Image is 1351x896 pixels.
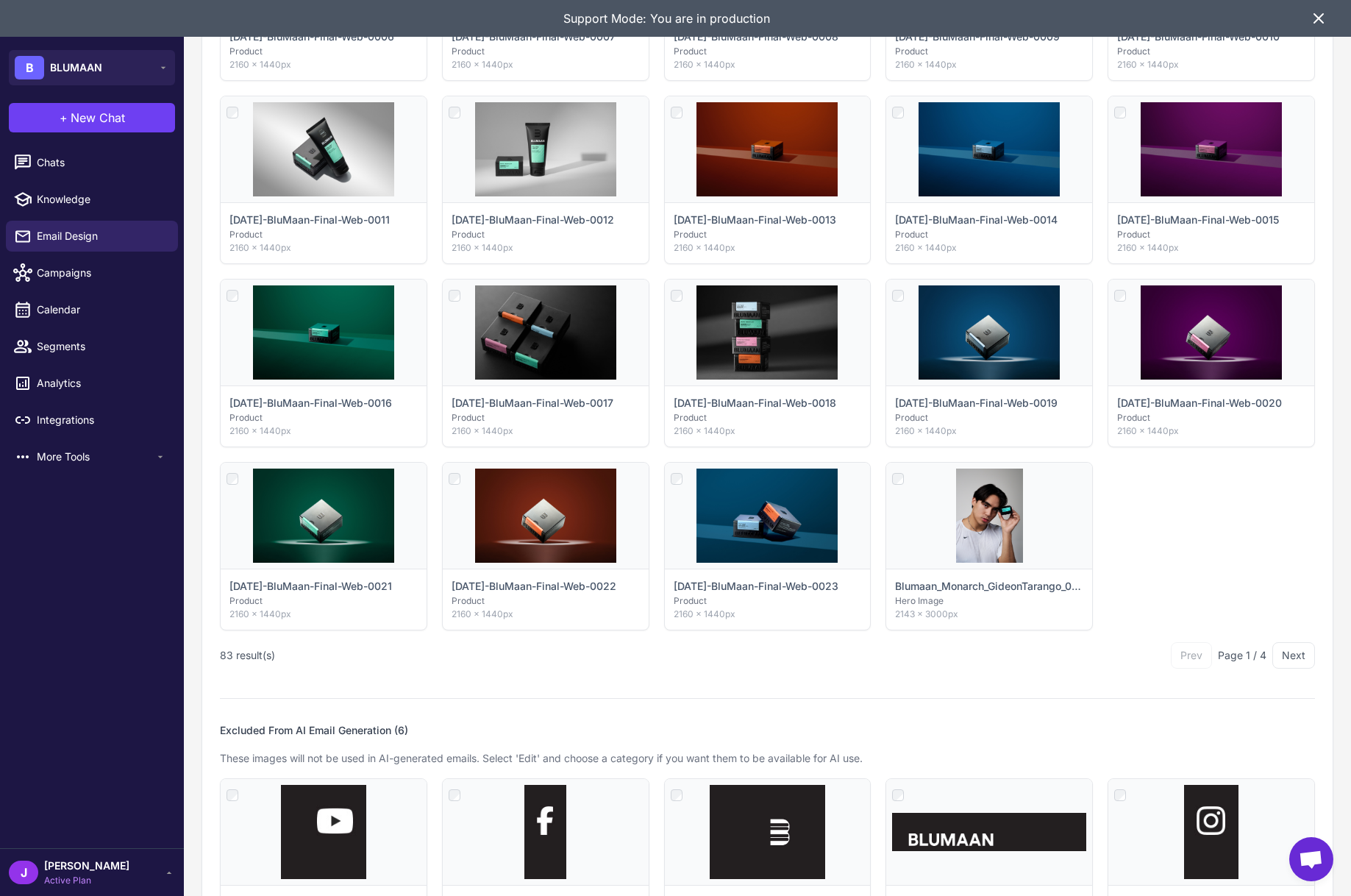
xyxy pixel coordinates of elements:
p: Product [674,411,862,424]
p: [DATE]-BluMaan-Final-Web-0009 [895,29,1060,45]
p: 2160 × 1440px [674,424,862,438]
span: + [60,109,68,127]
p: [DATE]-BluMaan-Final-Web-0008 [674,29,838,45]
p: [DATE]-BluMaan-Final-Web-0015 [1117,212,1279,228]
p: [DATE]-BluMaan-Final-Web-0017 [452,395,613,411]
p: 2160 × 1440px [674,608,862,621]
p: Product [229,594,418,608]
span: Knowledge [37,191,166,207]
span: Email Design [37,228,166,244]
a: Email Design [6,221,178,252]
p: [DATE]-BluMaan-Final-Web-0019 [895,395,1058,411]
p: [DATE]-BluMaan-Final-Web-0007 [452,29,616,45]
span: BLUMAAN [50,60,102,76]
p: Product [1117,228,1305,241]
p: 2160 × 1440px [674,241,862,255]
p: Product [452,228,640,241]
p: 2160 × 1440px [229,608,418,621]
button: Next [1272,642,1315,669]
p: Product [674,228,862,241]
p: 2160 × 1440px [452,424,640,438]
p: Product [452,45,640,58]
h3: Excluded From AI Email Generation (6) [220,722,408,739]
div: J [9,861,38,884]
p: Product [1117,45,1305,58]
p: [DATE]-BluMaan-Final-Web-0013 [674,212,836,228]
p: [DATE]-BluMaan-Final-Web-0021 [229,578,392,594]
p: Product [895,228,1083,241]
p: 2160 × 1440px [674,58,862,71]
p: [DATE]-BluMaan-Final-Web-0010 [1117,29,1280,45]
p: [DATE]-BluMaan-Final-Web-0022 [452,578,616,594]
p: Product [1117,411,1305,424]
p: [DATE]-BluMaan-Final-Web-0016 [229,395,392,411]
p: 2160 × 1440px [229,58,418,71]
p: [DATE]-BluMaan-Final-Web-0012 [452,212,614,228]
p: Product [229,45,418,58]
span: Chats [37,154,166,171]
p: Product [895,45,1083,58]
p: 2160 × 1440px [452,58,640,71]
span: [PERSON_NAME] [44,858,129,874]
a: Analytics [6,368,178,399]
p: 2160 × 1440px [1117,58,1305,71]
a: Integrations [6,405,178,435]
p: Product [674,594,862,608]
p: [DATE]-BluMaan-Final-Web-0011 [229,212,390,228]
p: [DATE]-BluMaan-Final-Web-0020 [1117,395,1282,411]
span: New Chat [71,109,125,127]
p: Product [452,411,640,424]
p: 2160 × 1440px [452,608,640,621]
p: [DATE]-BluMaan-Final-Web-0023 [674,578,838,594]
span: More Tools [37,449,154,465]
div: B [15,56,44,79]
span: Active Plan [44,874,129,887]
button: +New Chat [9,103,175,132]
p: 2160 × 1440px [895,58,1083,71]
a: Campaigns [6,257,178,288]
p: Blumaan_Monarch_GideonTarango_0215 [895,578,1083,594]
span: Segments [37,338,166,355]
p: 2160 × 1440px [452,241,640,255]
p: [DATE]-BluMaan-Final-Web-0018 [674,395,836,411]
a: Open chat [1289,837,1333,881]
span: Integrations [37,412,166,428]
p: 2143 × 3000px [895,608,1083,621]
span: Page 1 / 4 [1218,647,1266,664]
p: 2160 × 1440px [1117,241,1305,255]
p: Product [229,228,418,241]
p: Product [229,411,418,424]
button: BBLUMAAN [9,50,175,85]
a: Knowledge [6,184,178,215]
p: Hero Image [895,594,1083,608]
span: Analytics [37,375,166,391]
p: [DATE]-BluMaan-Final-Web-0006 [229,29,394,45]
p: 2160 × 1440px [229,241,418,255]
a: Chats [6,147,178,178]
p: 2160 × 1440px [1117,424,1305,438]
span: Calendar [37,302,166,318]
p: Product [895,411,1083,424]
a: Calendar [6,294,178,325]
p: 2160 × 1440px [895,424,1083,438]
button: Prev [1171,642,1212,669]
p: [DATE]-BluMaan-Final-Web-0014 [895,212,1058,228]
span: Campaigns [37,265,166,281]
p: 2160 × 1440px [895,241,1083,255]
p: Product [674,45,862,58]
p: 2160 × 1440px [229,424,418,438]
div: 83 result(s) [220,647,275,664]
p: Product [452,594,640,608]
p: These images will not be used in AI-generated emails. Select 'Edit' and choose a category if you ... [220,750,1315,767]
a: Segments [6,331,178,362]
